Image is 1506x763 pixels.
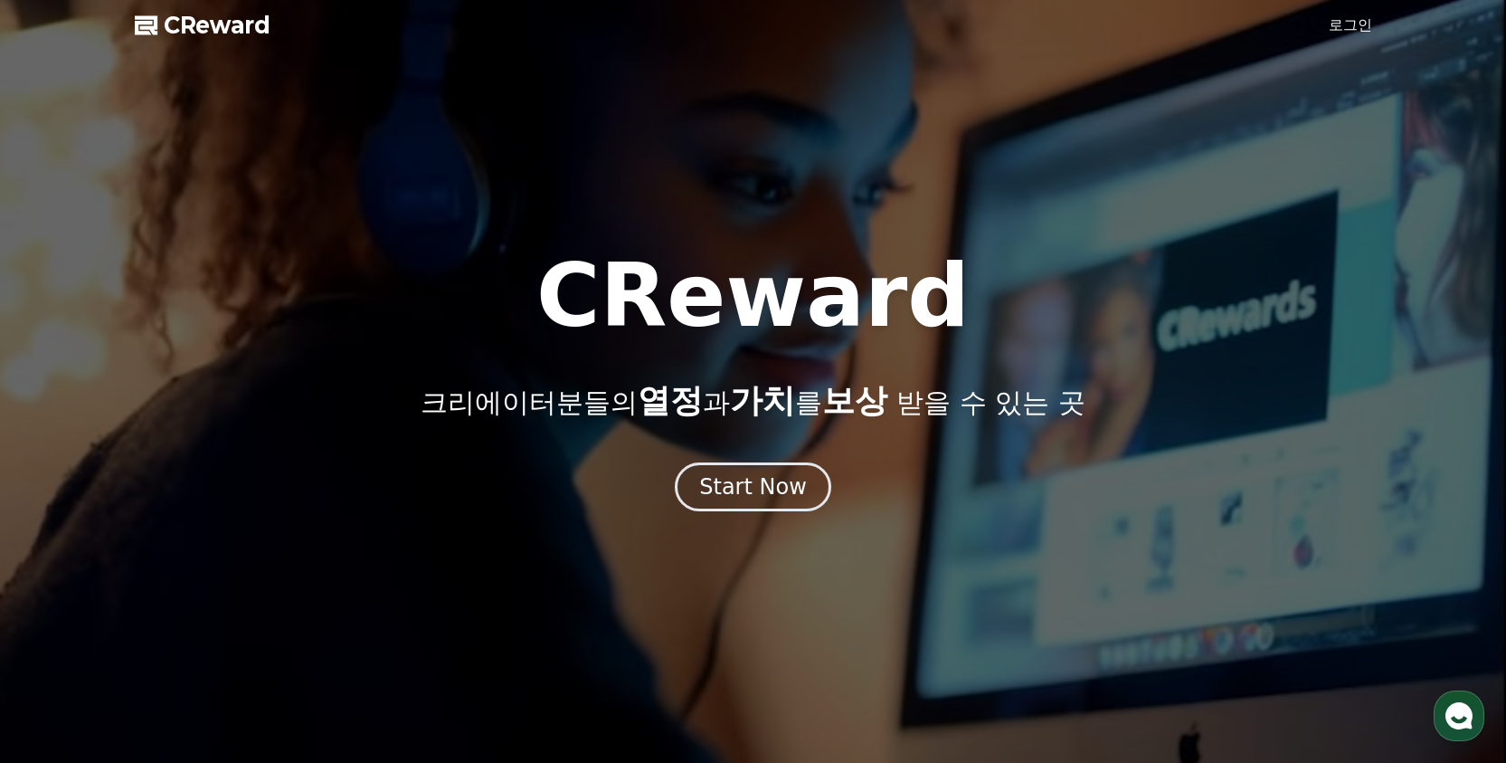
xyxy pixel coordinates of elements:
[57,601,68,615] span: 홈
[119,574,233,619] a: 대화
[164,11,270,40] span: CReward
[279,601,301,615] span: 설정
[536,253,970,339] h1: CReward
[699,472,807,501] div: Start Now
[5,574,119,619] a: 홈
[421,383,1085,419] p: 크리에이터분들의 과 를 받을 수 있는 곳
[166,602,187,616] span: 대화
[135,11,270,40] a: CReward
[675,463,831,511] button: Start Now
[730,382,795,419] span: 가치
[675,481,831,498] a: Start Now
[822,382,887,419] span: 보상
[1329,14,1372,36] a: 로그인
[638,382,703,419] span: 열정
[233,574,347,619] a: 설정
